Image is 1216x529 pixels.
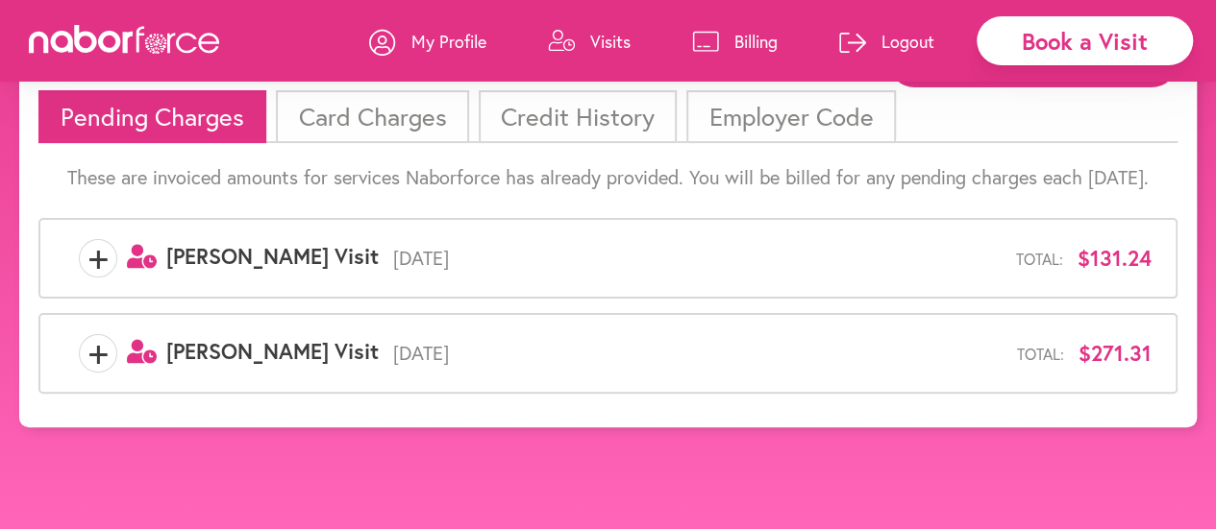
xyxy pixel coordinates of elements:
[369,12,486,70] a: My Profile
[548,12,631,70] a: Visits
[734,30,778,53] p: Billing
[1078,246,1152,271] span: $131.24
[1017,345,1064,363] span: Total:
[411,30,486,53] p: My Profile
[166,337,379,365] span: [PERSON_NAME] Visit
[38,90,266,143] li: Pending Charges
[80,334,116,373] span: +
[977,16,1193,65] div: Book a Visit
[686,90,895,143] li: Employer Code
[276,90,468,143] li: Card Charges
[38,166,1178,189] p: These are invoiced amounts for services Naborforce has already provided. You will be billed for a...
[692,12,778,70] a: Billing
[1079,341,1152,366] span: $271.31
[80,239,116,277] span: +
[166,242,379,270] span: [PERSON_NAME] Visit
[479,90,677,143] li: Credit History
[379,247,1016,270] span: [DATE]
[881,30,934,53] p: Logout
[839,12,934,70] a: Logout
[379,342,1017,365] span: [DATE]
[1016,250,1063,268] span: Total:
[590,30,631,53] p: Visits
